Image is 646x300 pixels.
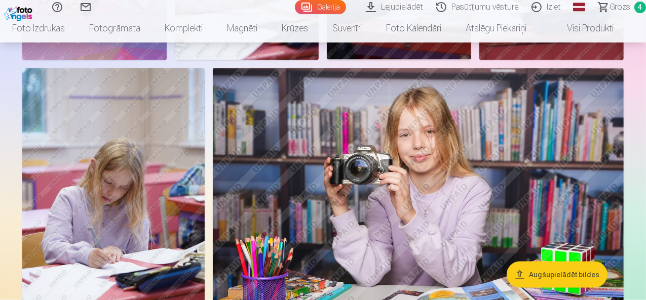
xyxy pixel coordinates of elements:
[374,14,453,42] a: Foto kalendāri
[507,262,607,288] button: Augšupielādēt bildes
[215,14,270,42] a: Magnēti
[270,14,320,42] a: Krūzes
[320,14,374,42] a: Suvenīri
[610,1,630,13] span: Grozs
[4,4,35,21] img: /fa1
[77,14,153,42] a: Fotogrāmata
[453,14,539,42] a: Atslēgu piekariņi
[153,14,215,42] a: Komplekti
[539,14,626,42] a: Visi produkti
[634,2,646,13] span: 4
